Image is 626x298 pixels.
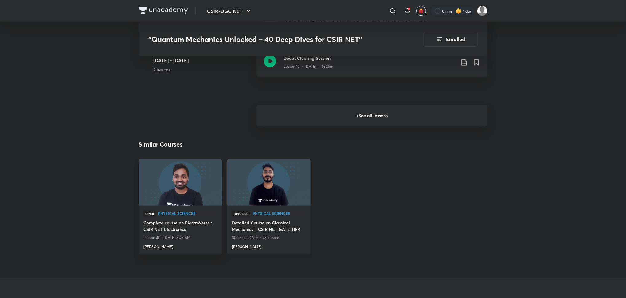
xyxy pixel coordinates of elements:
[139,140,182,149] h2: Similar Courses
[284,64,333,70] p: Lesson 10 • [DATE] • 1h 26m
[253,212,306,216] a: Physical Sciences
[139,7,188,16] a: Company Logo
[143,220,217,234] a: Complete course on ElectroVerse : CSIR NET Electronics
[416,6,426,16] button: avatar
[139,7,188,14] img: Company Logo
[143,211,156,217] span: Hindi
[256,48,487,84] a: Doubt Clearing SessionLesson 10 • [DATE] • 1h 26m
[232,234,306,242] p: Starts on [DATE] • 28 lessons
[153,57,252,64] h5: [DATE] - [DATE]
[232,220,306,234] a: Detailed Course on Classical Mechanics || CSIR NET GATE TIFR
[232,211,250,217] span: Hinglish
[424,32,478,47] button: Enrolled
[148,35,389,44] h3: "Quantum Mechanics Unlocked – 40 Deep Dives for CSIR NET"
[418,8,424,14] img: avatar
[232,242,306,250] a: [PERSON_NAME]
[143,242,217,250] a: [PERSON_NAME]
[256,105,487,127] h6: + See all lessons
[477,6,487,16] img: Rai Haldar
[227,159,311,206] a: new-thumbnail
[139,159,222,206] a: new-thumbnail
[226,159,311,206] img: new-thumbnail
[284,55,456,62] h3: Doubt Clearing Session
[456,8,462,14] img: streak
[203,5,256,17] button: CSIR-UGC NET
[158,212,217,216] a: Physical Sciences
[143,234,217,242] p: Lesson 40 • [DATE] 8:45 AM
[138,159,223,206] img: new-thumbnail
[153,67,252,73] p: 2 lessons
